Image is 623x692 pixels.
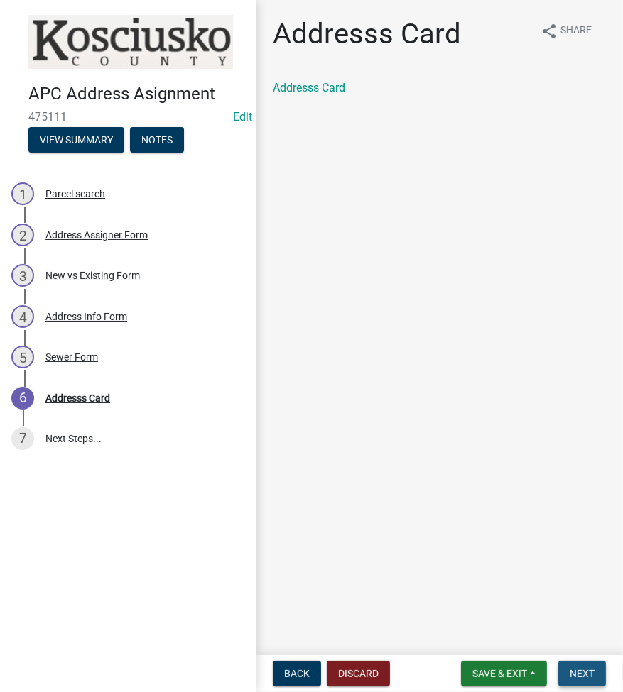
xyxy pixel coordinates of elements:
[273,661,321,686] button: Back
[45,230,148,240] div: Address Assigner Form
[570,668,595,679] span: Next
[45,393,110,403] div: Addresss Card
[11,305,34,328] div: 4
[558,661,606,686] button: Next
[28,135,124,146] wm-modal-confirm: Summary
[45,352,98,362] div: Sewer Form
[28,110,227,123] span: 475111
[45,312,127,322] div: Address Info Form
[45,270,140,280] div: New vs Existing Form
[233,110,252,123] wm-modal-confirm: Edit Application Number
[541,23,558,40] i: share
[284,668,310,679] span: Back
[11,264,34,287] div: 3
[472,668,527,679] span: Save & Exit
[11,387,34,410] div: 6
[45,189,105,199] div: Parcel search
[130,135,184,146] wm-modal-confirm: Notes
[273,81,345,94] a: Addresss Card
[327,661,390,686] button: Discard
[28,15,233,69] img: Kosciusko County, Indiana
[461,661,547,686] button: Save & Exit
[529,17,603,45] button: shareShare
[11,346,34,368] div: 5
[28,84,244,104] h4: APC Address Asignment
[11,182,34,205] div: 1
[28,127,124,153] button: View Summary
[233,110,252,123] a: Edit
[130,127,184,153] button: Notes
[273,17,461,51] h1: Addresss Card
[11,224,34,246] div: 2
[560,23,592,40] span: Share
[11,427,34,450] div: 7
